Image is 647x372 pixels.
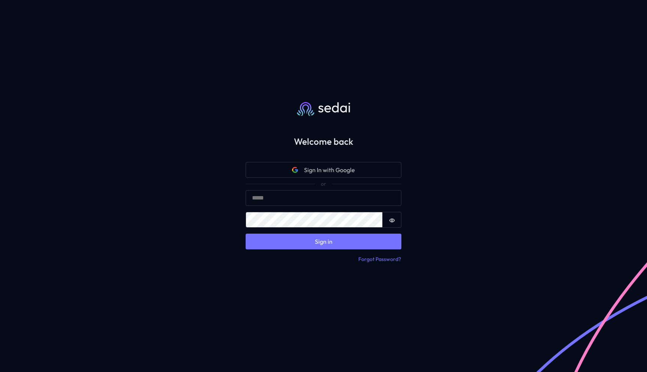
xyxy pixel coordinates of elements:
[234,136,413,147] h2: Welcome back
[246,162,401,178] button: Google iconSign In with Google
[383,212,401,228] button: Show password
[304,165,355,174] span: Sign In with Google
[358,255,401,264] button: Forgot Password?
[246,234,401,249] button: Sign in
[292,167,298,173] svg: Google icon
